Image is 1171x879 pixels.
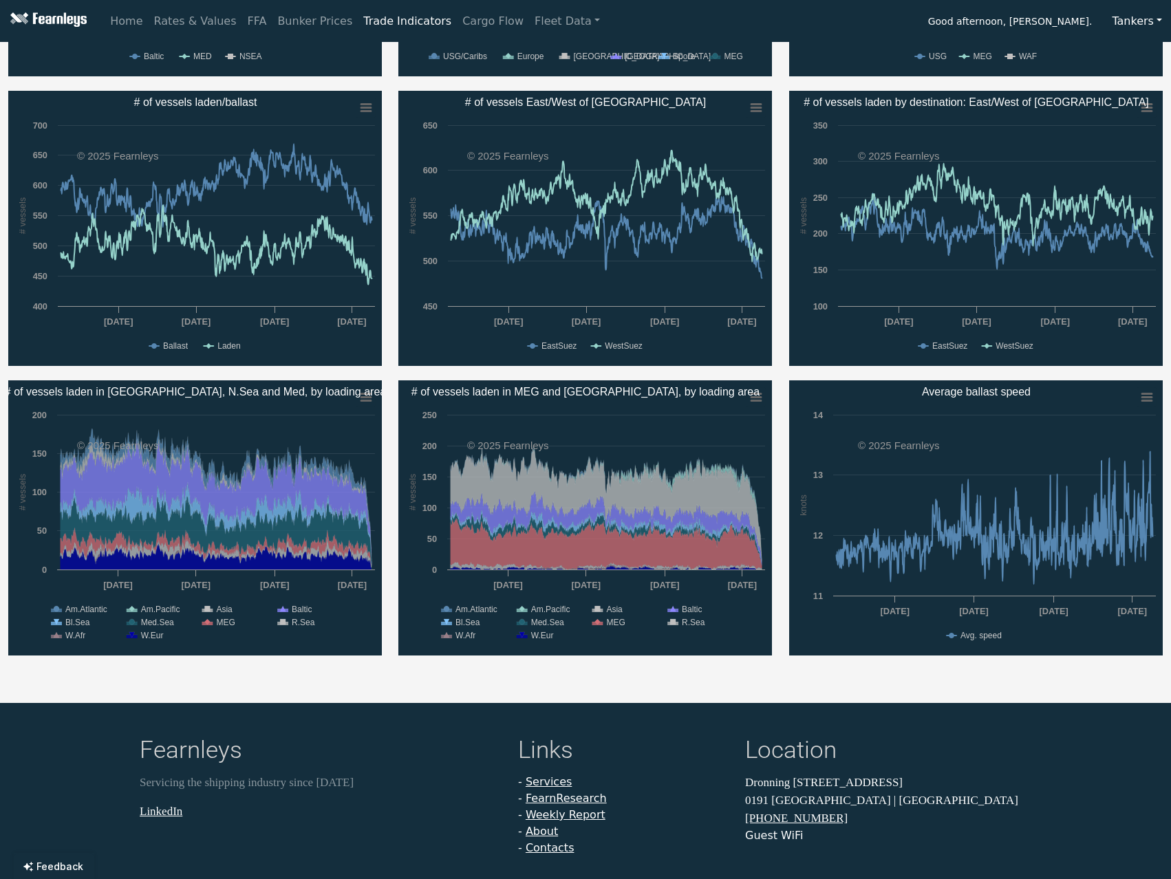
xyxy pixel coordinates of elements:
[8,91,382,366] svg: # of vessels laden/ballast
[745,812,848,825] a: [PHONE_NUMBER]
[682,618,705,627] text: R.Sea
[216,618,235,627] text: MEG
[65,631,85,640] text: W.Afr
[798,495,808,516] text: knots
[1019,52,1037,61] text: WAF
[962,316,991,327] text: [DATE]
[467,440,549,451] text: © 2025 Fearnleys
[465,96,706,109] text: # of vessels East/West of [GEOGRAPHIC_DATA]
[789,91,1163,366] svg: # of vessels laden by destination: East/West of Suez
[17,474,28,510] text: # vessels
[518,790,729,807] li: -
[422,441,437,451] text: 200
[607,618,625,627] text: MEG
[650,316,679,327] text: [DATE]
[407,197,418,234] text: # vessels
[494,316,523,327] text: [DATE]
[33,210,47,221] text: 550
[443,52,487,61] text: USG/Caribs
[531,618,564,627] text: Med.Sea
[996,341,1033,351] text: WestSuez
[141,605,180,614] text: Am.Pacific
[858,150,940,162] text: © 2025 Fearnleys
[140,805,182,818] a: LinkedIn
[529,8,605,35] a: Fleet Data
[572,316,601,327] text: [DATE]
[7,12,87,30] img: Fearnleys Logo
[727,316,756,327] text: [DATE]
[572,580,601,590] text: [DATE]
[518,840,729,856] li: -
[77,440,159,451] text: © 2025 Fearnleys
[65,618,90,627] text: Bl.Sea
[37,525,47,536] text: 50
[813,530,822,541] text: 12
[338,580,367,590] text: [DATE]
[411,386,760,398] text: # of vessels laden in MEG and [GEOGRAPHIC_DATA], by loading area
[182,580,211,590] text: [DATE]
[292,605,312,614] text: Baltic
[422,503,437,513] text: 100
[33,271,47,281] text: 450
[423,210,438,221] text: 550
[673,52,695,61] text: Spore
[17,197,28,234] text: # vessels
[33,180,47,191] text: 600
[1117,606,1146,616] text: [DATE]
[422,472,437,482] text: 150
[32,448,47,459] text: 150
[33,120,47,131] text: 700
[813,470,822,480] text: 13
[77,150,159,162] text: © 2025 Fearnleys
[745,827,803,844] button: Guest WiFi
[880,606,909,616] text: [DATE]
[929,52,947,61] text: USG
[144,52,164,61] text: Baltic
[526,808,605,821] a: Weekly Report
[455,605,497,614] text: Am.Atlantic
[813,301,827,312] text: 100
[455,618,480,627] text: Bl.Sea
[728,580,757,590] text: [DATE]
[432,565,437,575] text: 0
[745,736,1031,768] h4: Location
[518,736,729,768] h4: Links
[526,825,558,838] a: About
[813,265,827,275] text: 150
[959,606,988,616] text: [DATE]
[260,580,289,590] text: [DATE]
[813,120,827,131] text: 350
[973,52,991,61] text: MEG
[928,11,1093,34] span: Good afternoon, [PERSON_NAME].
[423,165,438,175] text: 600
[398,91,772,366] svg: # of vessels East/West of Suez
[813,228,827,239] text: 200
[423,120,438,131] text: 650
[518,774,729,790] li: -
[33,301,47,312] text: 400
[682,605,702,614] text: Baltic
[33,241,47,251] text: 500
[103,580,132,590] text: [DATE]
[140,736,502,768] h4: Fearnleys
[797,197,808,234] text: # vessels
[33,150,47,160] text: 650
[407,474,418,510] text: # vessels
[337,316,366,327] text: [DATE]
[804,96,1149,109] text: # of vessels laden by destination: East/West of [GEOGRAPHIC_DATA]
[960,631,1002,640] text: Avg. speed
[272,8,358,35] a: Bunker Prices
[134,96,257,108] text: # of vessels laden/ballast
[423,301,438,312] text: 450
[65,605,107,614] text: Am.Atlantic
[813,591,822,601] text: 11
[494,580,523,590] text: [DATE]
[813,410,823,420] text: 14
[141,631,164,640] text: W.Eur
[541,341,577,351] text: EastSuez
[526,792,607,805] a: FearnResearch
[141,618,174,627] text: Med.Sea
[455,631,475,640] text: W.Afr
[518,807,729,823] li: -
[467,150,549,162] text: © 2025 Fearnleys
